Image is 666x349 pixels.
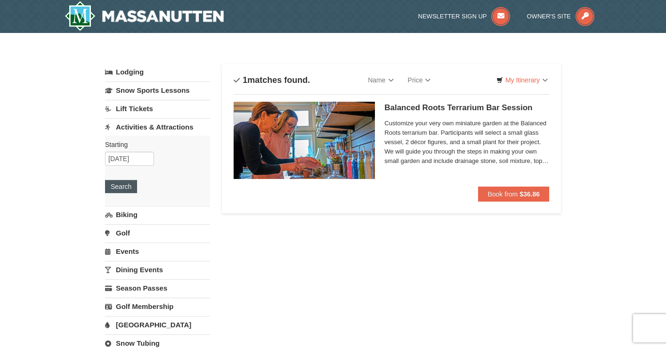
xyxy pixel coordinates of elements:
strong: $36.86 [520,190,540,198]
a: Activities & Attractions [105,118,210,136]
a: Events [105,243,210,260]
a: Golf [105,224,210,242]
a: My Itinerary [490,73,554,87]
a: [GEOGRAPHIC_DATA] [105,316,210,333]
a: Lodging [105,64,210,81]
a: Price [401,71,438,89]
button: Search [105,180,137,193]
span: 1 [243,75,247,85]
span: Owner's Site [527,13,571,20]
span: Customize your very own miniature garden at the Balanced Roots terrarium bar. Participants will s... [384,119,549,166]
a: Lift Tickets [105,100,210,117]
img: 18871151-30-393e4332.jpg [234,102,375,179]
a: Biking [105,206,210,223]
a: Dining Events [105,261,210,278]
label: Starting [105,140,203,149]
a: Massanutten Resort [65,1,224,31]
a: Name [361,71,400,89]
span: Book from [487,190,518,198]
a: Owner's Site [527,13,595,20]
span: Newsletter Sign Up [418,13,487,20]
img: Massanutten Resort Logo [65,1,224,31]
button: Book from $36.86 [478,187,549,202]
a: Newsletter Sign Up [418,13,511,20]
a: Season Passes [105,279,210,297]
h4: matches found. [234,75,310,85]
a: Snow Sports Lessons [105,81,210,99]
h5: Balanced Roots Terrarium Bar Session [384,103,549,113]
a: Golf Membership [105,298,210,315]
